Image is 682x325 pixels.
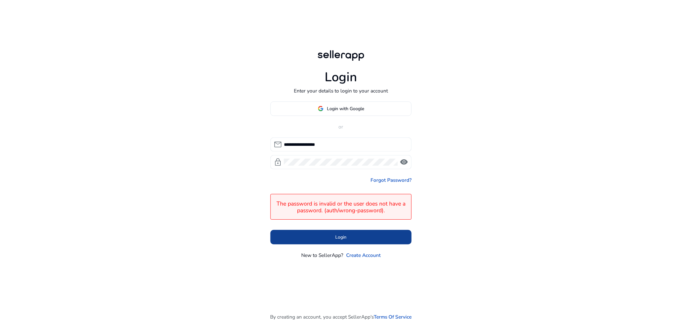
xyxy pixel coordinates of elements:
p: or [270,123,412,130]
span: lock [274,158,282,166]
span: Login [336,234,347,241]
button: Login with Google [270,101,412,116]
h4: The password is invalid or the user does not have a password. (auth/wrong-password). [274,200,408,214]
a: Forgot Password? [371,176,412,184]
img: google-logo.svg [318,106,324,111]
a: Create Account [346,251,381,259]
p: Enter your details to login to your account [294,87,388,94]
button: Login [270,230,412,244]
span: mail [274,140,282,149]
span: Login with Google [327,105,364,112]
p: New to SellerApp? [301,251,343,259]
span: visibility [400,158,408,166]
a: Terms Of Service [374,313,412,321]
h1: Login [325,70,357,85]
